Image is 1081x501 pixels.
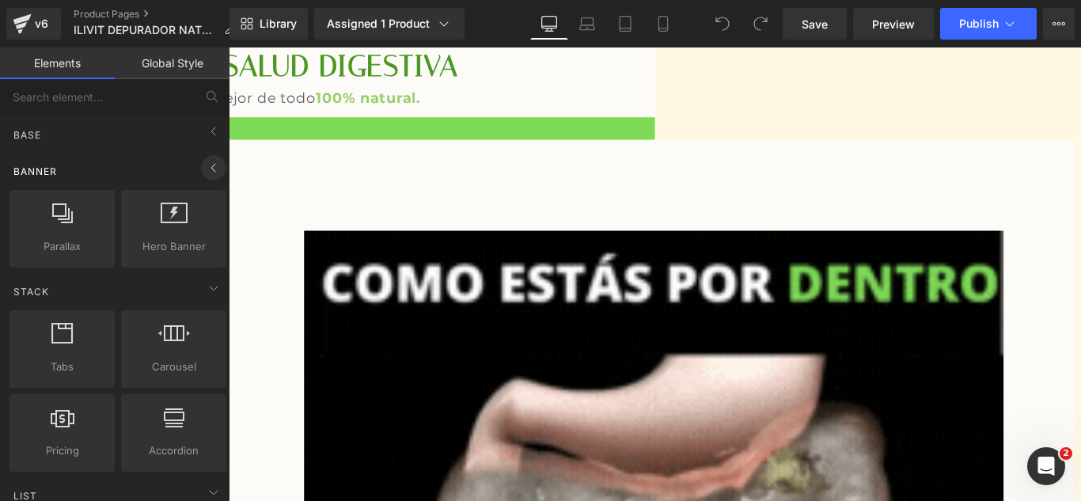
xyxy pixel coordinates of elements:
span: 100% natural. [98,46,215,65]
span: Preview [872,16,915,32]
a: Product Pages [74,8,248,21]
span: Stack [12,284,51,299]
span: Hero Banner [126,238,222,255]
span: Accordion [126,442,222,459]
a: v6 [6,8,61,40]
button: Publish [940,8,1037,40]
a: Tablet [606,8,644,40]
button: Undo [707,8,738,40]
span: Save [802,16,828,32]
button: More [1043,8,1075,40]
a: Global Style [115,47,229,79]
span: Pricing [14,442,110,459]
span: Base [12,127,43,142]
a: Desktop [530,8,568,40]
span: 2 [1060,447,1072,460]
span: Banner [12,164,59,179]
div: v6 [32,13,51,34]
a: Preview [853,8,934,40]
span: Carousel [126,359,222,375]
button: Redo [745,8,776,40]
a: Laptop [568,8,606,40]
iframe: Intercom live chat [1027,447,1065,485]
span: Publish [959,17,999,30]
span: Parallax [14,238,110,255]
a: Mobile [644,8,682,40]
a: New Library [229,8,308,40]
span: Library [260,17,297,31]
div: Assigned 1 Product [327,16,452,32]
span: ILIVIT DEPURADOR NATUAL [74,24,218,36]
span: Tabs [14,359,110,375]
